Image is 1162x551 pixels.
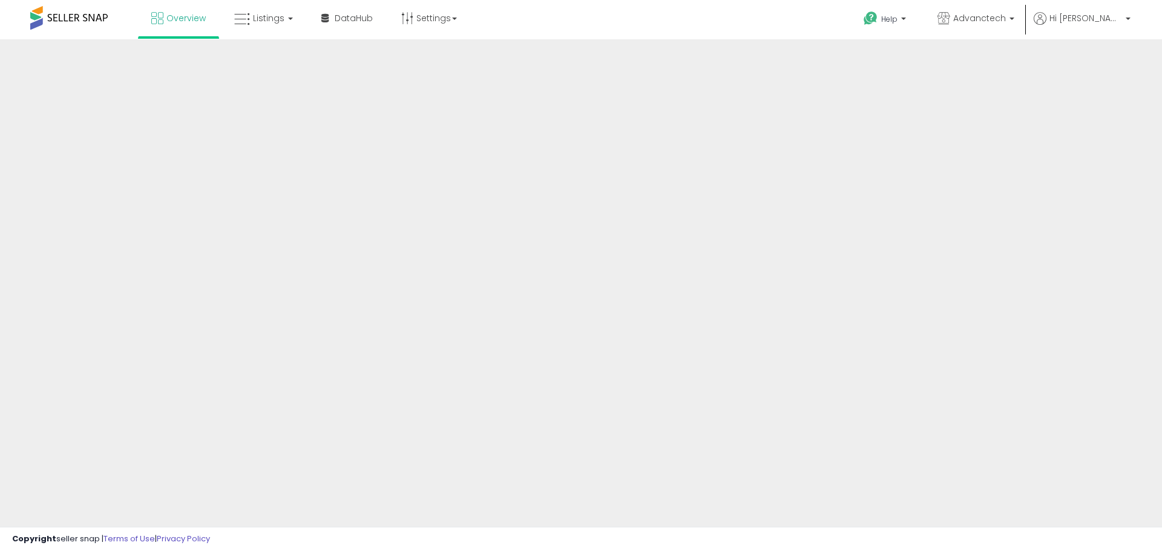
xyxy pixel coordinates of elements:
span: DataHub [335,12,373,24]
a: Help [854,2,918,39]
span: Advanctech [953,12,1006,24]
strong: Copyright [12,533,56,544]
a: Privacy Policy [157,533,210,544]
span: Overview [166,12,206,24]
span: Help [881,14,898,24]
span: Listings [253,12,284,24]
div: seller snap | | [12,533,210,545]
i: Get Help [863,11,878,26]
a: Hi [PERSON_NAME] [1034,12,1131,39]
span: Hi [PERSON_NAME] [1049,12,1122,24]
a: Terms of Use [103,533,155,544]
